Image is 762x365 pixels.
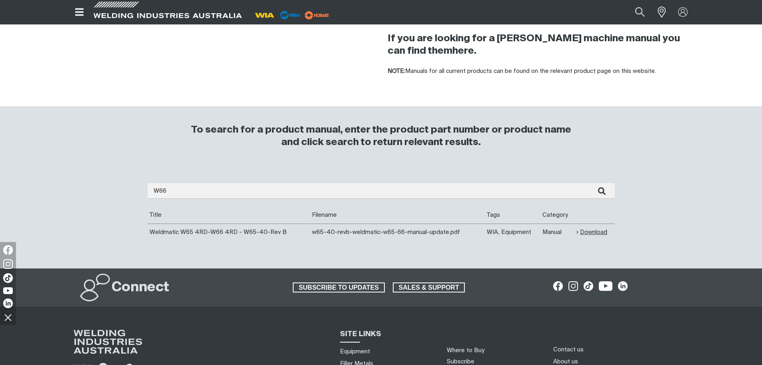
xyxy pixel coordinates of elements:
[188,124,575,149] h3: To search for a product manual, enter the product part number or product name and click search to...
[302,12,332,18] a: miller
[310,224,485,240] td: w65-40-revb-weldmatic-w65-66-manual-update.pdf
[302,9,332,21] img: miller
[447,359,474,365] a: Subscribe
[452,46,476,56] a: here.
[3,287,13,294] img: YouTube
[340,331,381,338] span: SITE LINKS
[388,67,691,76] p: Manuals for all current products can be found on the relevant product page on this website.
[3,245,13,255] img: Facebook
[3,298,13,308] img: LinkedIn
[485,224,540,240] td: WIA, Equipment
[3,259,13,269] img: Instagram
[553,345,584,354] a: Contact us
[112,279,169,296] h2: Connect
[293,282,385,293] a: SUBSCRIBE TO UPDATES
[394,282,464,293] span: SALES & SUPPORT
[616,3,653,21] input: Product name or item number...
[148,183,615,199] input: Enter search...
[294,282,384,293] span: SUBSCRIBE TO UPDATES
[626,3,654,21] button: Search products
[148,224,310,240] td: Weldmatic W65 4RD-W66 4RD - W65-40-Rev B
[447,347,484,353] a: Where to Buy
[388,68,405,74] strong: NOTE:
[576,228,607,237] a: Download
[540,207,574,224] th: Category
[540,224,574,240] td: Manual
[148,207,310,224] th: Title
[340,347,370,356] a: Equipment
[388,34,680,56] strong: If you are looking for a [PERSON_NAME] machine manual you can find them
[310,207,485,224] th: Filename
[393,282,465,293] a: SALES & SUPPORT
[485,207,540,224] th: Tags
[1,311,15,324] img: hide socials
[3,273,13,283] img: TikTok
